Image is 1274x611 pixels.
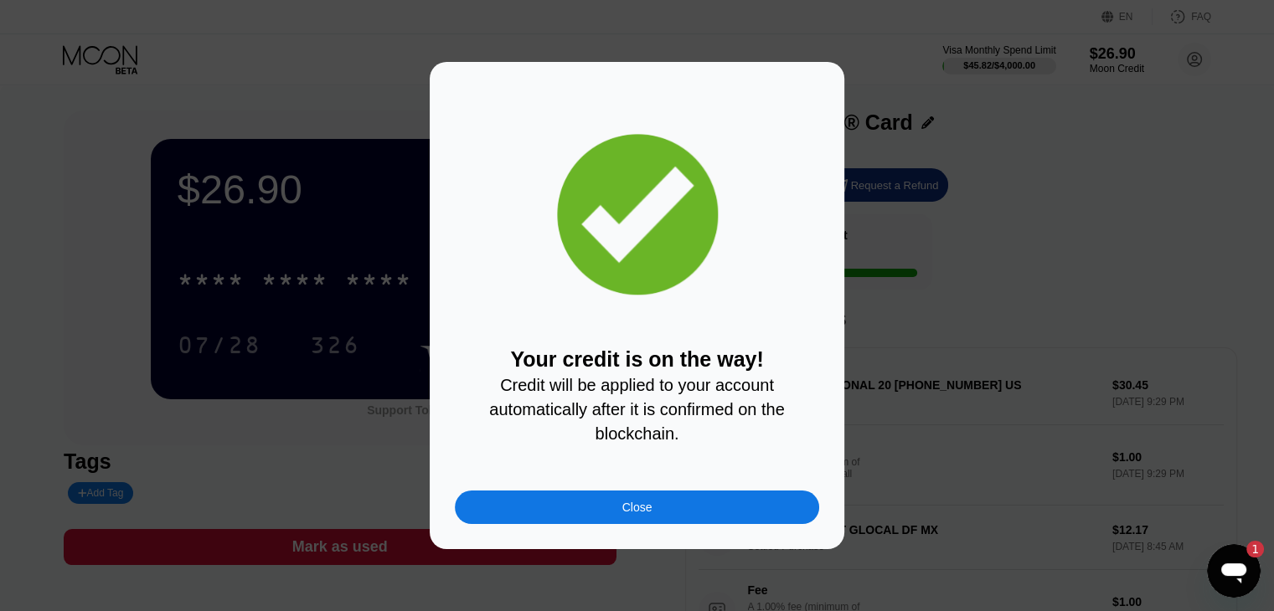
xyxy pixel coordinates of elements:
div: Close [455,490,819,524]
div: Your credit is on the way! [455,347,819,444]
div: Close [622,501,652,514]
iframe: Knapp för att öppna meddelandefönster, 1 oläst meddelande [1207,544,1261,598]
iframe: Antal olästa meddelanden [1230,541,1264,557]
span: Credit will be applied to your account automatically after it is confirmed on the blockchain. [489,376,789,443]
